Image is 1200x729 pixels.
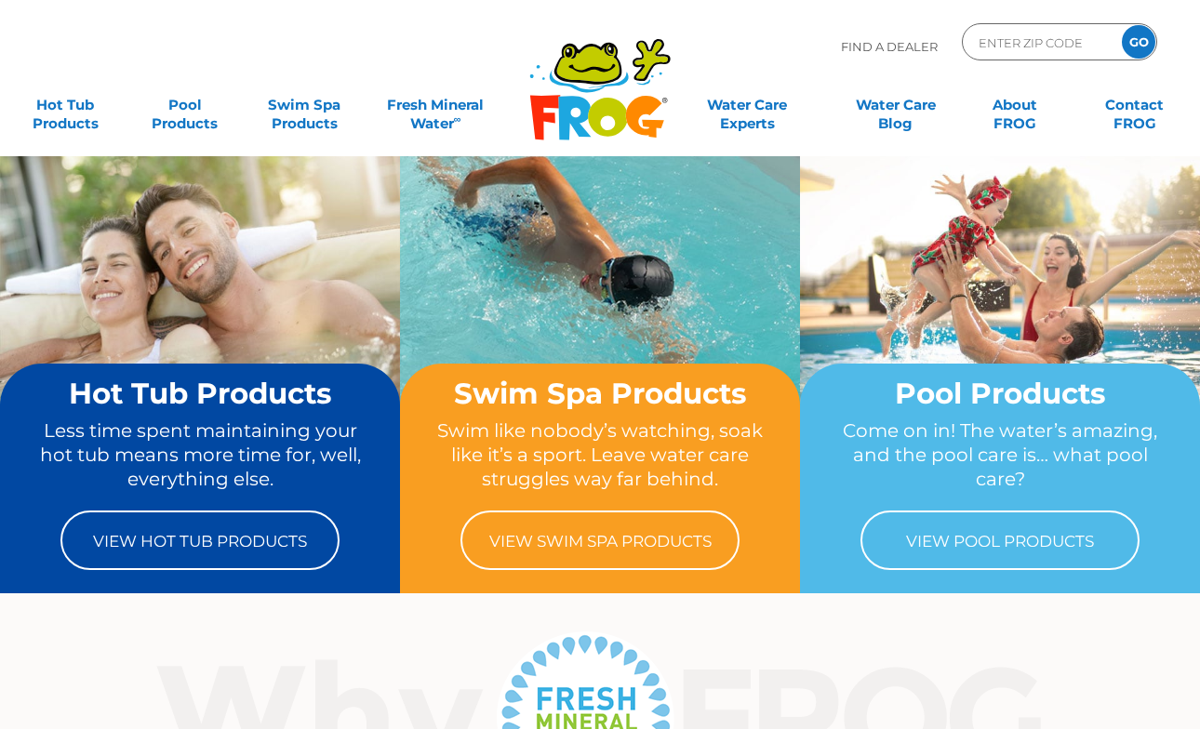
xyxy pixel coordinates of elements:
[849,86,942,124] a: Water CareBlog
[460,510,740,570] a: View Swim Spa Products
[1088,86,1181,124] a: ContactFROG
[968,86,1061,124] a: AboutFROG
[672,86,823,124] a: Water CareExperts
[60,510,340,570] a: View Hot Tub Products
[835,378,1165,409] h2: Pool Products
[454,113,461,126] sup: ∞
[800,155,1200,454] img: home-banner-pool-short
[1122,25,1155,59] input: GO
[435,418,765,492] p: Swim like nobody’s watching, soak like it’s a sport. Leave water care struggles way far behind.
[435,378,765,409] h2: Swim Spa Products
[841,23,938,70] p: Find A Dealer
[35,378,365,409] h2: Hot Tub Products
[19,86,112,124] a: Hot TubProducts
[977,29,1102,56] input: Zip Code Form
[860,510,1140,570] a: View Pool Products
[35,418,365,492] p: Less time spent maintaining your hot tub means more time for, well, everything else.
[258,86,351,124] a: Swim SpaProducts
[139,86,232,124] a: PoolProducts
[378,86,494,124] a: Fresh MineralWater∞
[835,418,1165,492] p: Come on in! The water’s amazing, and the pool care is… what pool care?
[400,155,800,454] img: home-banner-swim-spa-short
